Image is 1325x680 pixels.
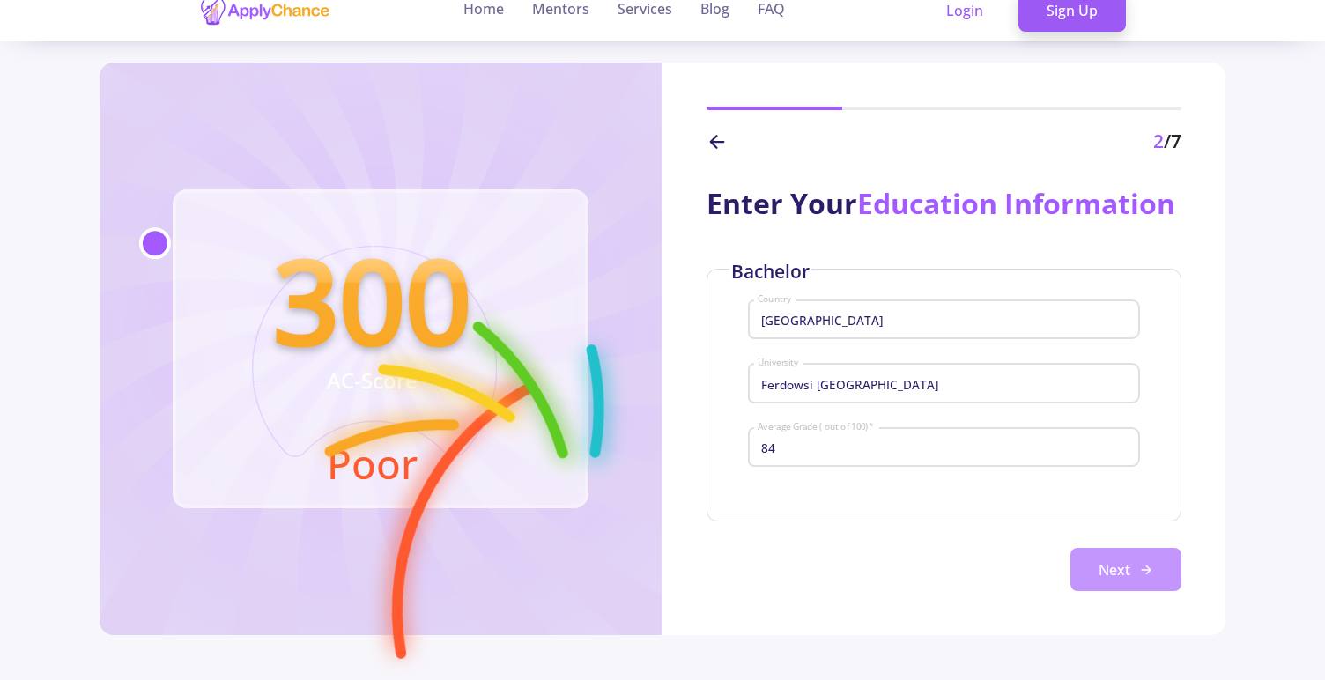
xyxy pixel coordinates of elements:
div: Enter Your [707,182,1181,225]
div: Bachelor [729,258,811,286]
span: /7 [1164,129,1181,153]
text: AC-Score [327,366,418,395]
text: Poor [327,436,418,491]
button: Next [1070,548,1181,592]
span: 2 [1153,129,1164,153]
span: Education Information [857,184,1175,222]
text: 300 [273,220,471,379]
